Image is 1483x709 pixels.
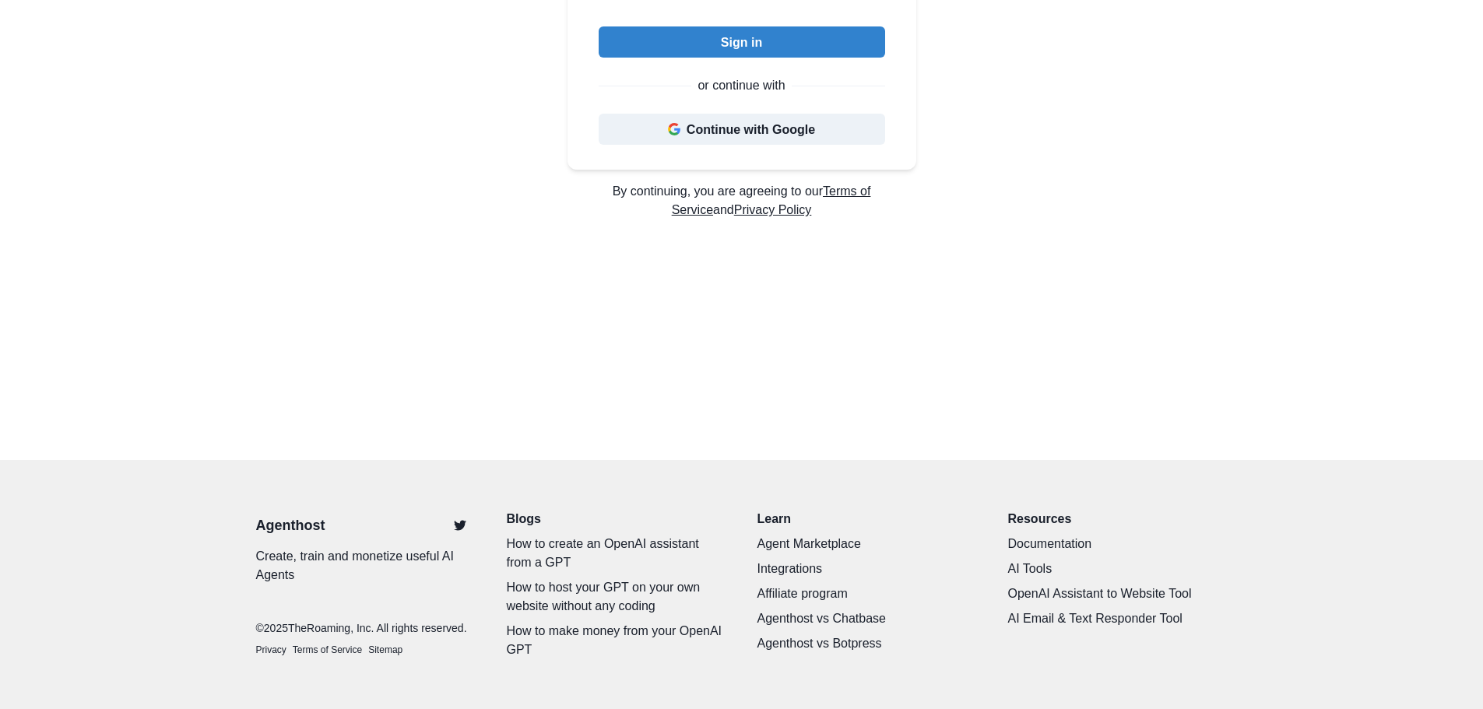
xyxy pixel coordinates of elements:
a: Blogs [507,510,726,528]
a: Privacy Policy [734,203,812,216]
a: Agent Marketplace [757,535,977,553]
p: Learn [757,510,977,528]
p: or continue with [698,76,785,95]
p: Resources [1008,510,1228,528]
a: Terms of Service [293,643,362,657]
p: By continuing, you are agreeing to our and [568,182,916,219]
a: Agenthost [256,515,325,536]
a: How to host your GPT on your own website without any coding [507,578,726,616]
p: © 2025 TheRoaming, Inc. All rights reserved. [256,620,476,637]
a: Twitter [445,510,476,541]
a: Sitemap [368,643,402,657]
a: AI Email & Text Responder Tool [1008,609,1228,628]
a: Affiliate program [757,584,977,603]
a: How to create an OpenAI assistant from a GPT [507,535,726,572]
a: Documentation [1008,535,1228,553]
button: Sign in [599,26,885,58]
a: Privacy [256,643,286,657]
a: How to make money from your OpenAI GPT [507,622,726,659]
a: Agenthost vs Chatbase [757,609,977,628]
a: AI Tools [1008,560,1228,578]
a: Integrations [757,560,977,578]
p: Create, train and monetize useful AI Agents [256,547,476,584]
a: Agenthost vs Botpress [757,634,977,653]
a: OpenAI Assistant to Website Tool [1008,584,1228,603]
button: Continue with Google [599,114,885,145]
